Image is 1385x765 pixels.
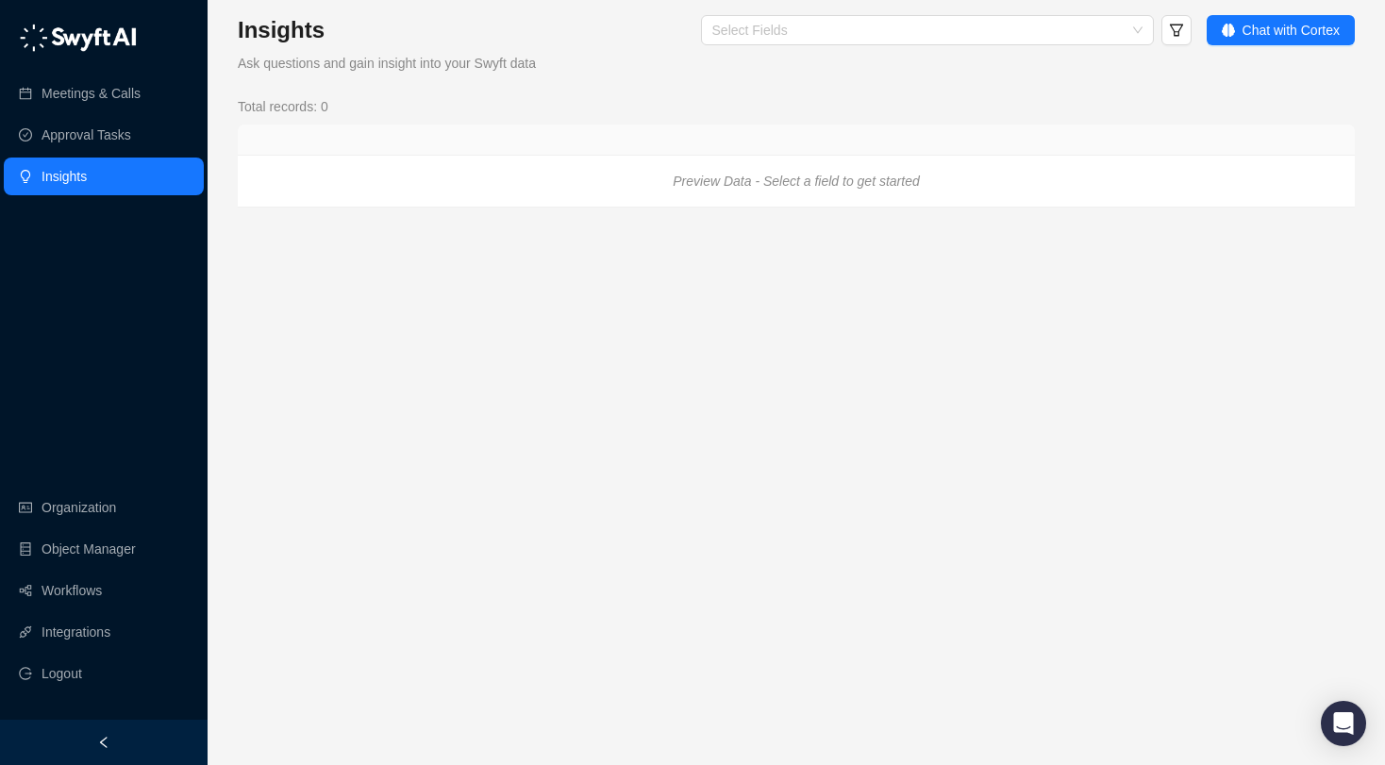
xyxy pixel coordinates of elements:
[1321,701,1366,746] div: Open Intercom Messenger
[42,116,131,154] a: Approval Tasks
[19,24,137,52] img: logo-05li4sbe.png
[42,75,141,112] a: Meetings & Calls
[42,530,136,568] a: Object Manager
[97,736,110,749] span: left
[42,613,110,651] a: Integrations
[1169,23,1184,38] span: filter
[238,15,536,45] h3: Insights
[238,56,536,71] span: Ask questions and gain insight into your Swyft data
[42,655,82,692] span: Logout
[42,158,87,195] a: Insights
[1243,20,1340,41] span: Chat with Cortex
[42,489,116,526] a: Organization
[42,572,102,609] a: Workflows
[238,96,328,117] span: Total records: 0
[1207,15,1355,45] button: Chat with Cortex
[19,667,32,680] span: logout
[673,174,919,189] i: Preview Data - Select a field to get started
